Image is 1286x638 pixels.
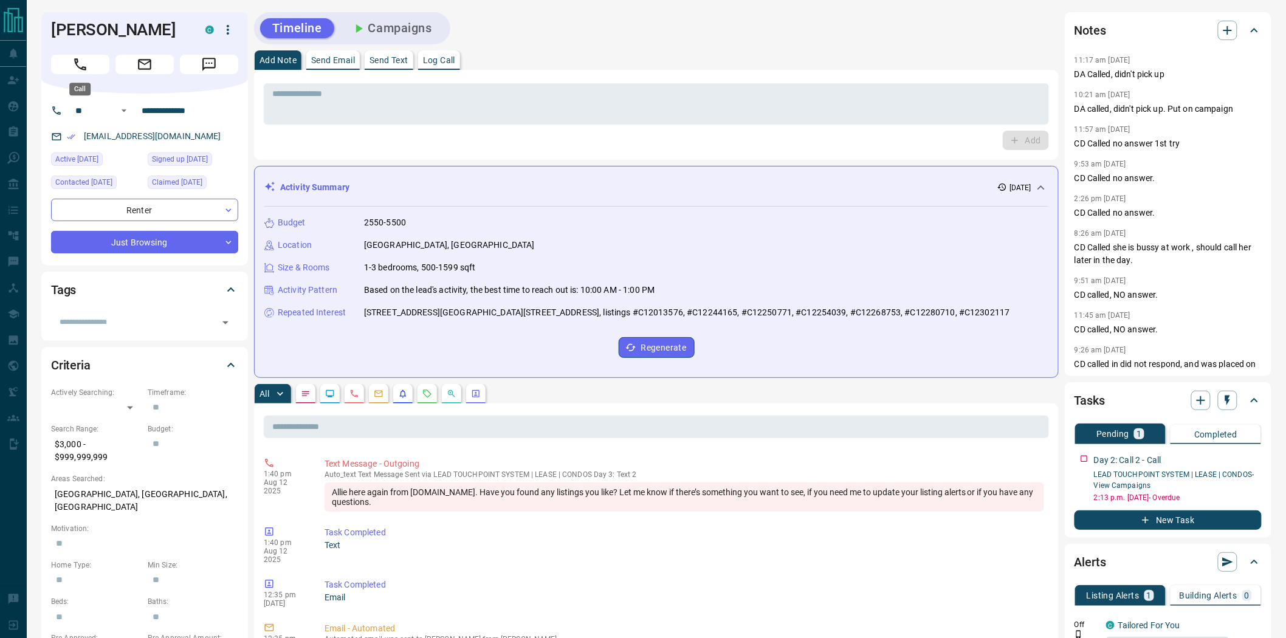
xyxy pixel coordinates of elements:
p: Building Alerts [1180,591,1237,600]
p: Actively Searching: [51,387,142,398]
p: 2550-5500 [364,216,406,229]
p: Timeframe: [148,387,238,398]
p: Budget [278,216,306,229]
p: Search Range: [51,424,142,434]
div: condos.ca [205,26,214,34]
p: [DATE] [1009,182,1031,193]
div: Mon Aug 11 2025 [51,176,142,193]
p: Off [1075,619,1099,630]
p: [GEOGRAPHIC_DATA], [GEOGRAPHIC_DATA] [364,239,535,252]
div: Tasks [1075,386,1262,415]
p: CD Called no answer 1st try [1075,137,1262,150]
div: Tags [51,275,238,304]
p: Based on the lead's activity, the best time to reach out is: 10:00 AM - 1:00 PM [364,284,655,297]
p: CD called in did not respond, and was placed on a campaign. [1075,358,1262,383]
p: 11:17 am [DATE] [1075,56,1130,64]
div: Fri Apr 09 2021 [148,153,238,170]
p: Motivation: [51,523,238,534]
svg: Email Verified [67,132,75,141]
p: Size & Rooms [278,261,330,274]
p: [STREET_ADDRESS][GEOGRAPHIC_DATA][STREET_ADDRESS], listings #C12013576, #C12244165, #C12250771, #... [364,306,1010,319]
p: Text Message - Outgoing [325,458,1044,470]
h2: Alerts [1075,552,1106,572]
p: CD called, NO answer. [1075,323,1262,336]
p: Send Text [370,56,408,64]
span: auto_text [325,470,356,479]
svg: Opportunities [447,389,456,399]
div: Allie here again from [DOMAIN_NAME]. Have you found any listings you like? Let me know if there’s... [325,482,1044,512]
p: 9:26 am [DATE] [1075,346,1126,354]
button: Open [217,314,234,331]
a: LEAD TOUCHPOINT SYSTEM | LEASE | CONDOS- View Campaigns [1094,470,1254,490]
svg: Calls [349,389,359,399]
p: Day 2: Call 2 - Call [1094,454,1161,467]
p: Email [325,591,1044,604]
button: Timeline [260,18,334,38]
p: All [260,389,269,398]
p: 10:21 am [DATE] [1075,91,1130,99]
div: Activity Summary[DATE] [264,176,1048,199]
p: Beds: [51,596,142,607]
p: 1:40 pm [264,538,306,547]
svg: Requests [422,389,432,399]
p: Home Type: [51,560,142,571]
button: Campaigns [339,18,444,38]
p: 2:13 p.m. [DATE] - Overdue [1094,492,1262,503]
svg: Emails [374,389,383,399]
div: Alerts [1075,547,1262,577]
div: Just Browsing [51,231,238,253]
p: Repeated Interest [278,306,346,319]
svg: Notes [301,389,311,399]
p: 12:35 pm [264,591,306,599]
p: DA called, didn't pick up. Put on campaign [1075,103,1262,115]
p: Aug 12 2025 [264,478,306,495]
p: Min Size: [148,560,238,571]
h1: [PERSON_NAME] [51,20,187,39]
p: Email - Automated [325,622,1044,635]
button: Open [117,103,131,118]
p: Pending [1096,430,1129,438]
svg: Listing Alerts [398,389,408,399]
div: Renter [51,199,238,221]
p: Areas Searched: [51,473,238,484]
p: 8:26 am [DATE] [1075,229,1126,238]
p: Activity Pattern [278,284,337,297]
button: New Task [1075,510,1262,530]
span: Signed up [DATE] [152,153,208,165]
p: CD Called no answer. [1075,207,1262,219]
p: Listing Alerts [1087,591,1140,600]
p: Task Completed [325,578,1044,591]
p: Log Call [423,56,455,64]
p: 1-3 bedrooms, 500-1599 sqft [364,261,476,274]
p: CD called, NO answer. [1075,289,1262,301]
div: Thu Dec 09 2021 [148,176,238,193]
div: Sat Aug 09 2025 [51,153,142,170]
span: Email [115,55,174,74]
div: Notes [1075,16,1262,45]
p: CD Called no answer. [1075,172,1262,185]
p: 11:57 am [DATE] [1075,125,1130,134]
svg: Agent Actions [471,389,481,399]
h2: Criteria [51,355,91,375]
div: condos.ca [1106,621,1115,629]
p: 11:45 am [DATE] [1075,311,1130,320]
p: Aug 12 2025 [264,547,306,564]
p: Send Email [311,56,355,64]
span: Contacted [DATE] [55,176,112,188]
p: Completed [1194,430,1237,439]
p: 1 [1136,430,1141,438]
p: Text [325,539,1044,552]
svg: Lead Browsing Activity [325,389,335,399]
p: DA Called, didn't pick up [1075,68,1262,81]
p: 0 [1245,591,1250,600]
p: [DATE] [264,599,306,608]
p: Location [278,239,312,252]
div: Criteria [51,351,238,380]
p: Budget: [148,424,238,434]
div: Call [69,83,91,95]
a: Tailored For You [1118,620,1180,630]
p: 1:40 pm [264,470,306,478]
h2: Tags [51,280,76,300]
p: Add Note [260,56,297,64]
button: Regenerate [619,337,695,358]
